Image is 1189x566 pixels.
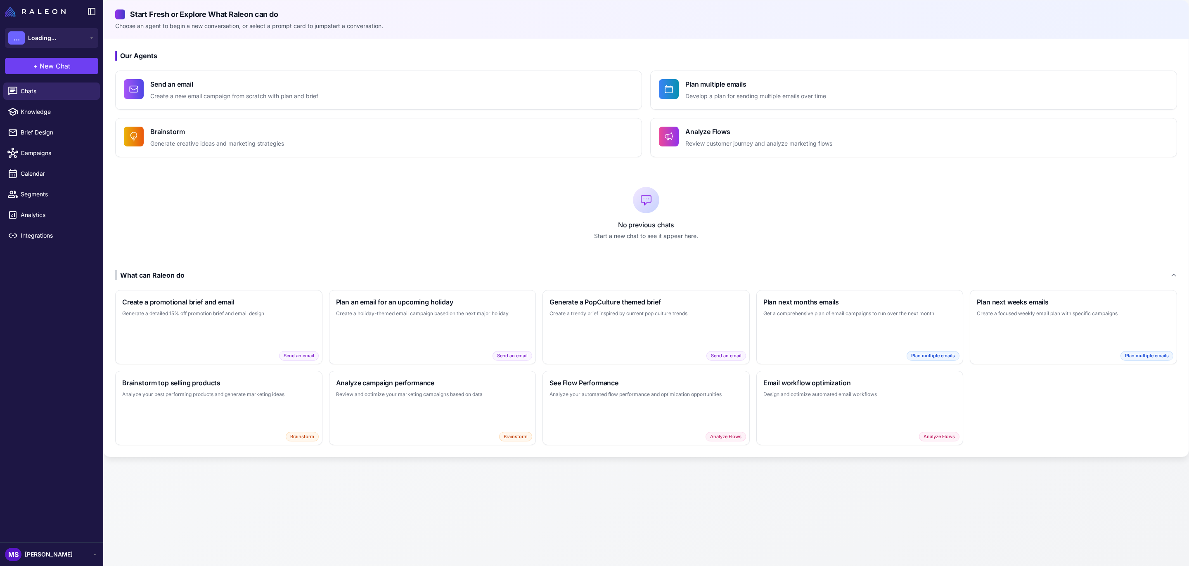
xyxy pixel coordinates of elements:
[115,9,1177,20] h2: Start Fresh or Explore What Raleon can do
[8,31,25,45] div: ...
[907,351,959,361] span: Plan multiple emails
[21,231,93,240] span: Integrations
[685,139,832,149] p: Review customer journey and analyze marketing flows
[5,7,69,17] a: Raleon Logo
[21,190,93,199] span: Segments
[122,390,315,399] p: Analyze your best performing products and generate marketing ideas
[21,87,93,96] span: Chats
[650,71,1177,110] button: Plan multiple emailsDevelop a plan for sending multiple emails over time
[115,21,1177,31] p: Choose an agent to begin a new conversation, or select a prompt card to jumpstart a conversation.
[549,309,743,318] p: Create a trendy brief inspired by current pop culture trends
[336,309,529,318] p: Create a holiday-themed email campaign based on the next major holiday
[21,210,93,219] span: Analytics
[33,61,38,71] span: +
[336,390,529,399] p: Review and optimize your marketing campaigns based on data
[115,371,322,445] button: Brainstorm top selling productsAnalyze your best performing products and generate marketing ideas...
[685,127,832,137] h4: Analyze Flows
[763,378,957,388] h3: Email workflow optimization
[756,371,964,445] button: Email workflow optimizationDesign and optimize automated email workflowsAnalyze Flows
[542,290,750,364] button: Generate a PopCulture themed briefCreate a trendy brief inspired by current pop culture trendsSen...
[1120,351,1173,361] span: Plan multiple emails
[5,7,66,17] img: Raleon Logo
[763,297,957,307] h3: Plan next months emails
[21,169,93,178] span: Calendar
[279,351,319,361] span: Send an email
[115,231,1177,241] p: Start a new chat to see it appear here.
[122,378,315,388] h3: Brainstorm top selling products
[329,290,536,364] button: Plan an email for an upcoming holidayCreate a holiday-themed email campaign based on the next maj...
[493,351,532,361] span: Send an email
[763,309,957,318] p: Get a comprehensive plan of email campaigns to run over the next month
[3,103,100,120] a: Knowledge
[329,371,536,445] button: Analyze campaign performanceReview and optimize your marketing campaigns based on dataBrainstorm
[115,118,642,157] button: BrainstormGenerate creative ideas and marketing strategies
[150,139,284,149] p: Generate creative ideas and marketing strategies
[549,297,743,307] h3: Generate a PopCulture themed brief
[3,144,100,162] a: Campaigns
[756,290,964,364] button: Plan next months emailsGet a comprehensive plan of email campaigns to run over the next monthPlan...
[685,92,826,101] p: Develop a plan for sending multiple emails over time
[706,432,746,441] span: Analyze Flows
[25,550,73,559] span: [PERSON_NAME]
[336,378,529,388] h3: Analyze campaign performance
[5,58,98,74] button: +New Chat
[3,186,100,203] a: Segments
[3,124,100,141] a: Brief Design
[336,297,529,307] h3: Plan an email for an upcoming holiday
[685,79,826,89] h4: Plan multiple emails
[40,61,70,71] span: New Chat
[549,378,743,388] h3: See Flow Performance
[21,107,93,116] span: Knowledge
[977,297,1170,307] h3: Plan next weeks emails
[5,548,21,561] div: MS
[122,309,315,318] p: Generate a detailed 15% off promotion brief and email design
[650,118,1177,157] button: Analyze FlowsReview customer journey and analyze marketing flows
[21,149,93,158] span: Campaigns
[706,351,746,361] span: Send an email
[286,432,319,441] span: Brainstorm
[3,165,100,182] a: Calendar
[115,290,322,364] button: Create a promotional brief and emailGenerate a detailed 15% off promotion brief and email designS...
[970,290,1177,364] button: Plan next weeks emailsCreate a focused weekly email plan with specific campaignsPlan multiple emails
[122,297,315,307] h3: Create a promotional brief and email
[5,28,98,48] button: ...Loading...
[3,83,100,100] a: Chats
[549,390,743,399] p: Analyze your automated flow performance and optimization opportunities
[115,71,642,110] button: Send an emailCreate a new email campaign from scratch with plan and brief
[115,220,1177,230] p: No previous chats
[115,270,185,280] div: What can Raleon do
[28,33,56,42] span: Loading...
[763,390,957,399] p: Design and optimize automated email workflows
[115,51,1177,61] h3: Our Agents
[977,309,1170,318] p: Create a focused weekly email plan with specific campaigns
[21,128,93,137] span: Brief Design
[499,432,532,441] span: Brainstorm
[542,371,750,445] button: See Flow PerformanceAnalyze your automated flow performance and optimization opportunitiesAnalyze...
[150,127,284,137] h4: Brainstorm
[919,432,959,441] span: Analyze Flows
[3,206,100,224] a: Analytics
[3,227,100,244] a: Integrations
[150,92,318,101] p: Create a new email campaign from scratch with plan and brief
[150,79,318,89] h4: Send an email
